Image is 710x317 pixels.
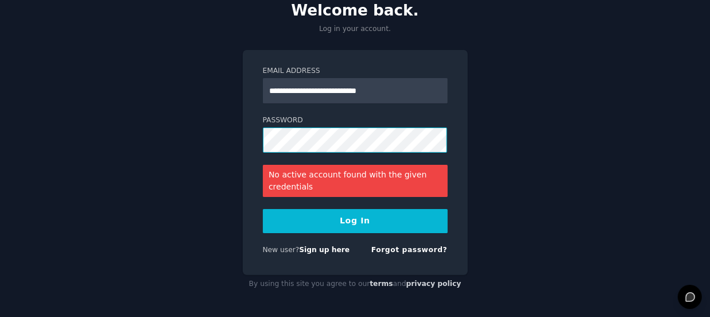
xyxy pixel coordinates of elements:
[263,115,448,126] label: Password
[370,280,393,288] a: terms
[263,66,448,76] label: Email Address
[371,246,448,254] a: Forgot password?
[263,165,448,197] div: No active account found with the given credentials
[243,24,468,34] p: Log in your account.
[243,275,468,293] div: By using this site you agree to our and
[263,209,448,233] button: Log In
[406,280,461,288] a: privacy policy
[263,246,300,254] span: New user?
[243,2,468,20] h2: Welcome back.
[299,246,350,254] a: Sign up here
